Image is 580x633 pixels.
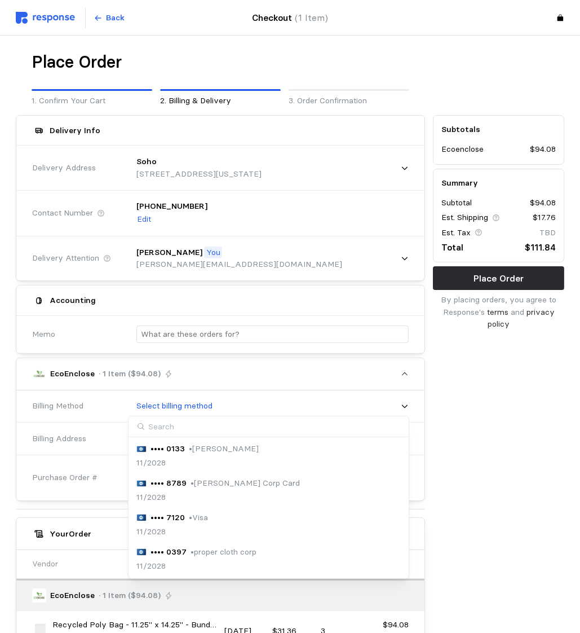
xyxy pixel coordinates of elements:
img: svg%3e [136,548,147,555]
span: Billing Method [32,400,83,412]
button: Back [87,7,131,29]
p: $17.76 [533,212,556,224]
p: $94.08 [530,197,556,209]
p: 3. Order Confirmation [289,95,409,107]
p: EcoEnclose [50,368,95,380]
p: • [PERSON_NAME] [189,443,259,455]
h4: Checkout [252,11,328,25]
p: 11/2028 [136,457,166,469]
p: Est. Shipping [441,212,488,224]
p: $94.08 [530,143,556,156]
p: Soho [136,156,157,168]
span: Billing Address [32,433,86,445]
p: [PHONE_NUMBER] [136,200,207,213]
button: YourOrder [16,518,424,550]
h5: Accounting [50,294,96,306]
p: 1. Confirm Your Cart [32,95,152,107]
p: · 1 Item ($94.08) [99,368,161,380]
button: Edit [136,213,152,226]
p: Ecoenclose [441,143,484,156]
p: • [PERSON_NAME] Corp Card [191,477,300,490]
p: [PERSON_NAME] [136,247,202,259]
p: •••• 7120 [150,512,185,524]
p: 11/2028 [136,526,166,538]
p: Vendor [32,558,58,570]
p: Subtotal [441,197,472,209]
p: TBD [539,227,556,239]
button: EcoEnclose· 1 Item ($94.08) [16,358,424,390]
p: •••• 0133 [150,443,185,455]
p: [STREET_ADDRESS][US_STATE] [136,168,262,181]
p: Recycled Poly Bag - 11.25" x 14.25" - Bundle of 200 [52,619,216,631]
button: Place Order [433,266,564,290]
div: EcoEnclose· 1 Item ($94.08) [16,390,424,501]
p: $111.84 [525,240,556,254]
p: $94.08 [369,619,409,631]
img: svg%3e [136,514,147,521]
h5: Delivery Info [50,125,101,137]
p: · 1 Item ($94.08) [99,590,161,602]
span: Contact Number [32,207,93,219]
p: • Visa [189,512,208,524]
p: 11/2028 [136,491,166,504]
p: You [206,247,220,259]
p: •••• 8789 [150,477,187,490]
p: 11/2028 [136,560,166,573]
p: Est. Tax [441,227,471,239]
p: Total [441,240,463,254]
span: Memo [32,328,55,341]
img: svg%3e [16,12,75,24]
span: Delivery Address [32,162,96,174]
span: (1 Item) [295,12,328,23]
h5: Subtotals [441,124,556,135]
p: 2. Billing & Delivery [160,95,281,107]
p: EcoEnclose [50,590,95,602]
span: Delivery Attention [32,252,99,265]
p: By placing orders, you agree to Response's and [433,294,564,331]
p: • proper cloth corp [191,546,256,559]
span: Purchase Order # [32,472,98,484]
input: What are these orders for? [141,326,405,342]
p: •••• 0397 [150,546,187,559]
h1: Place Order [32,51,122,73]
p: Edit [137,213,151,226]
p: Select billing method [136,400,212,412]
p: Place Order [473,271,524,285]
p: Back [107,12,125,24]
img: svg%3e [136,446,147,452]
input: Search [129,416,409,437]
h5: Summary [441,177,556,189]
a: terms [487,307,508,317]
img: svg%3e [136,480,147,487]
h5: Your Order [50,528,92,540]
p: [PERSON_NAME][EMAIL_ADDRESS][DOMAIN_NAME] [136,258,342,271]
